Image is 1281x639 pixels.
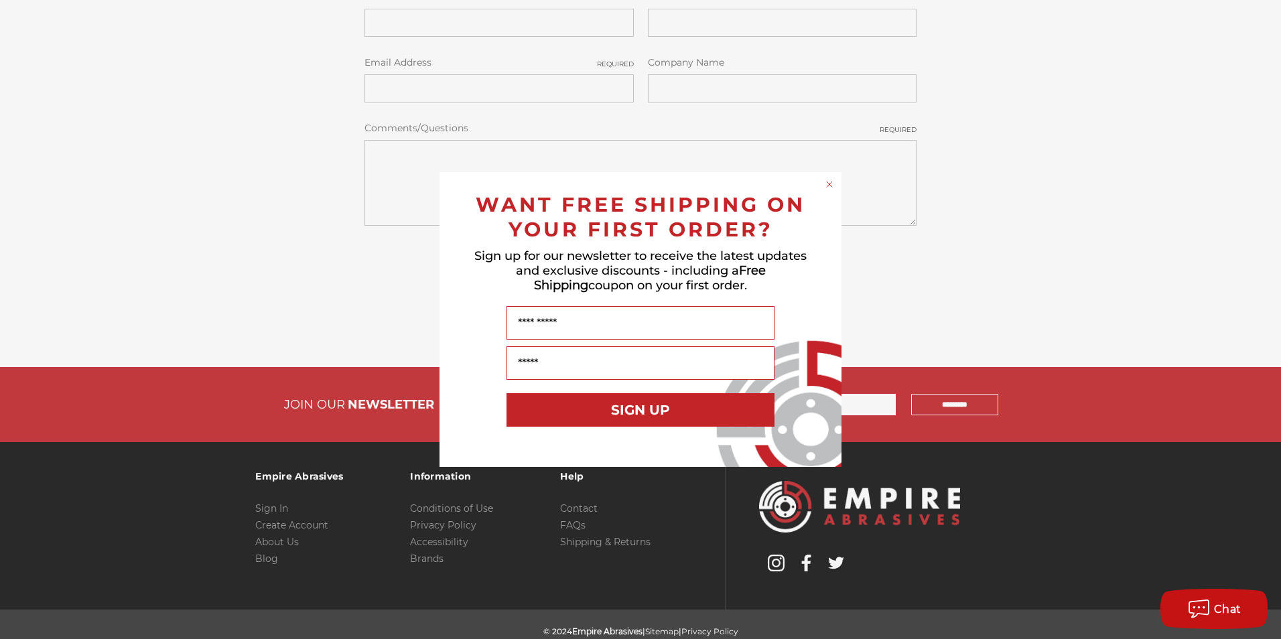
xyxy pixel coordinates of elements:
button: Chat [1160,589,1268,629]
button: SIGN UP [507,393,774,427]
span: Chat [1214,603,1241,616]
button: Close dialog [823,177,836,191]
span: Sign up for our newsletter to receive the latest updates and exclusive discounts - including a co... [474,248,807,293]
span: Free Shipping [534,263,766,293]
span: WANT FREE SHIPPING ON YOUR FIRST ORDER? [476,192,805,242]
